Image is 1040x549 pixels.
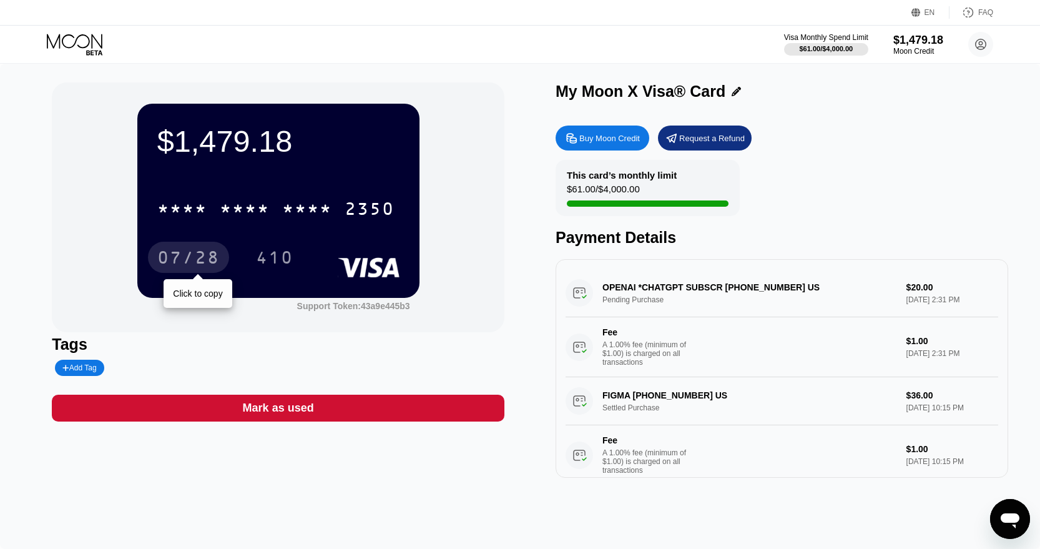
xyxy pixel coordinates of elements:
[256,249,293,269] div: 410
[602,435,690,445] div: Fee
[62,364,96,372] div: Add Tag
[556,229,1008,247] div: Payment Details
[602,448,696,475] div: A 1.00% fee (minimum of $1.00) is charged on all transactions
[148,242,229,273] div: 07/28
[906,444,998,454] div: $1.00
[345,200,395,220] div: 2350
[784,33,868,42] div: Visa Monthly Spend Limit
[567,184,640,200] div: $61.00 / $4,000.00
[949,6,993,19] div: FAQ
[579,133,640,144] div: Buy Moon Credit
[602,340,696,367] div: A 1.00% fee (minimum of $1.00) is charged on all transactions
[602,327,690,337] div: Fee
[784,33,868,56] div: Visa Monthly Spend Limit$61.00/$4,000.00
[556,82,725,101] div: My Moon X Visa® Card
[297,301,410,311] div: Support Token:43a9e445b3
[566,425,998,485] div: FeeA 1.00% fee (minimum of $1.00) is charged on all transactions$1.00[DATE] 10:15 PM
[52,335,504,354] div: Tags
[157,249,220,269] div: 07/28
[52,395,504,422] div: Mark as used
[658,126,752,151] div: Request a Refund
[243,401,314,415] div: Mark as used
[297,301,410,311] div: Support Token: 43a9e445b3
[247,242,303,273] div: 410
[906,349,998,358] div: [DATE] 2:31 PM
[566,317,998,377] div: FeeA 1.00% fee (minimum of $1.00) is charged on all transactions$1.00[DATE] 2:31 PM
[978,8,993,17] div: FAQ
[800,45,853,52] div: $61.00 / $4,000.00
[556,126,649,151] div: Buy Moon Credit
[55,360,104,376] div: Add Tag
[679,133,745,144] div: Request a Refund
[173,289,222,299] div: Click to copy
[990,499,1030,539] iframe: Кнопка запуска окна обмена сообщениями
[893,34,943,56] div: $1,479.18Moon Credit
[911,6,949,19] div: EN
[893,34,943,47] div: $1,479.18
[157,124,400,159] div: $1,479.18
[925,8,935,17] div: EN
[906,457,998,466] div: [DATE] 10:15 PM
[906,336,998,346] div: $1.00
[567,170,677,181] div: This card’s monthly limit
[893,47,943,56] div: Moon Credit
